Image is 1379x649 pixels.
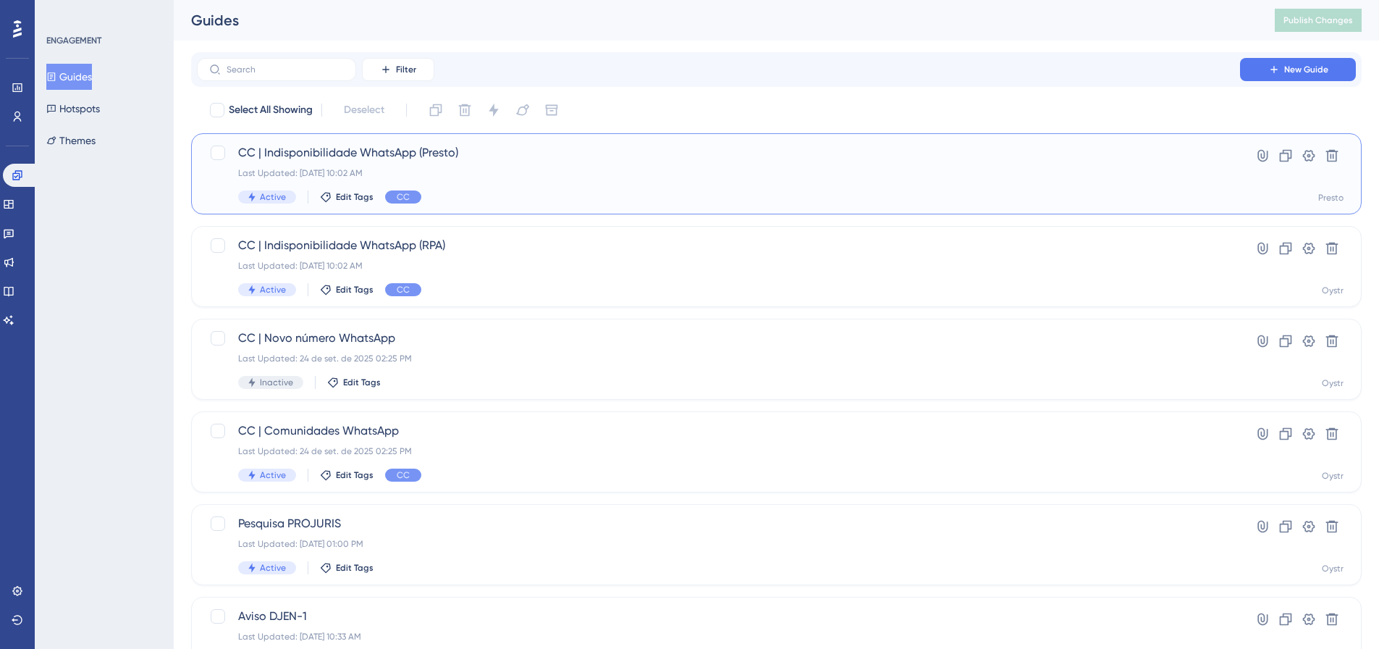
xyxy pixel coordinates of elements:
[46,64,92,90] button: Guides
[320,562,374,574] button: Edit Tags
[397,284,410,296] span: CC
[320,284,374,296] button: Edit Tags
[343,377,381,388] span: Edit Tags
[336,469,374,481] span: Edit Tags
[227,64,344,75] input: Search
[238,422,1199,440] span: CC | Comunidades WhatsApp
[260,469,286,481] span: Active
[238,330,1199,347] span: CC | Novo número WhatsApp
[327,377,381,388] button: Edit Tags
[238,631,1199,642] div: Last Updated: [DATE] 10:33 AM
[1322,377,1344,389] div: Oystr
[1275,9,1362,32] button: Publish Changes
[46,96,100,122] button: Hotspots
[260,284,286,296] span: Active
[238,353,1199,364] div: Last Updated: 24 de set. de 2025 02:25 PM
[238,608,1199,625] span: Aviso DJEN-1
[260,377,293,388] span: Inactive
[46,127,96,154] button: Themes
[238,237,1199,254] span: CC | Indisponibilidade WhatsApp (RPA)
[238,445,1199,457] div: Last Updated: 24 de set. de 2025 02:25 PM
[336,284,374,296] span: Edit Tags
[238,538,1199,550] div: Last Updated: [DATE] 01:00 PM
[238,260,1199,272] div: Last Updated: [DATE] 10:02 AM
[260,562,286,574] span: Active
[260,191,286,203] span: Active
[1284,64,1328,75] span: New Guide
[320,469,374,481] button: Edit Tags
[46,35,101,46] div: ENGAGEMENT
[397,469,410,481] span: CC
[229,101,313,119] span: Select All Showing
[191,10,1239,30] div: Guides
[362,58,434,81] button: Filter
[1283,14,1353,26] span: Publish Changes
[238,515,1199,532] span: Pesquisa PROJURIS
[1318,192,1344,204] div: Presto
[1322,470,1344,482] div: Oystr
[238,144,1199,162] span: CC | Indisponibilidade WhatsApp (Presto)
[344,101,384,119] span: Deselect
[396,64,416,75] span: Filter
[331,97,397,123] button: Deselect
[397,191,410,203] span: CC
[336,562,374,574] span: Edit Tags
[238,167,1199,179] div: Last Updated: [DATE] 10:02 AM
[320,191,374,203] button: Edit Tags
[1240,58,1356,81] button: New Guide
[336,191,374,203] span: Edit Tags
[1322,285,1344,296] div: Oystr
[1322,563,1344,574] div: Oystr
